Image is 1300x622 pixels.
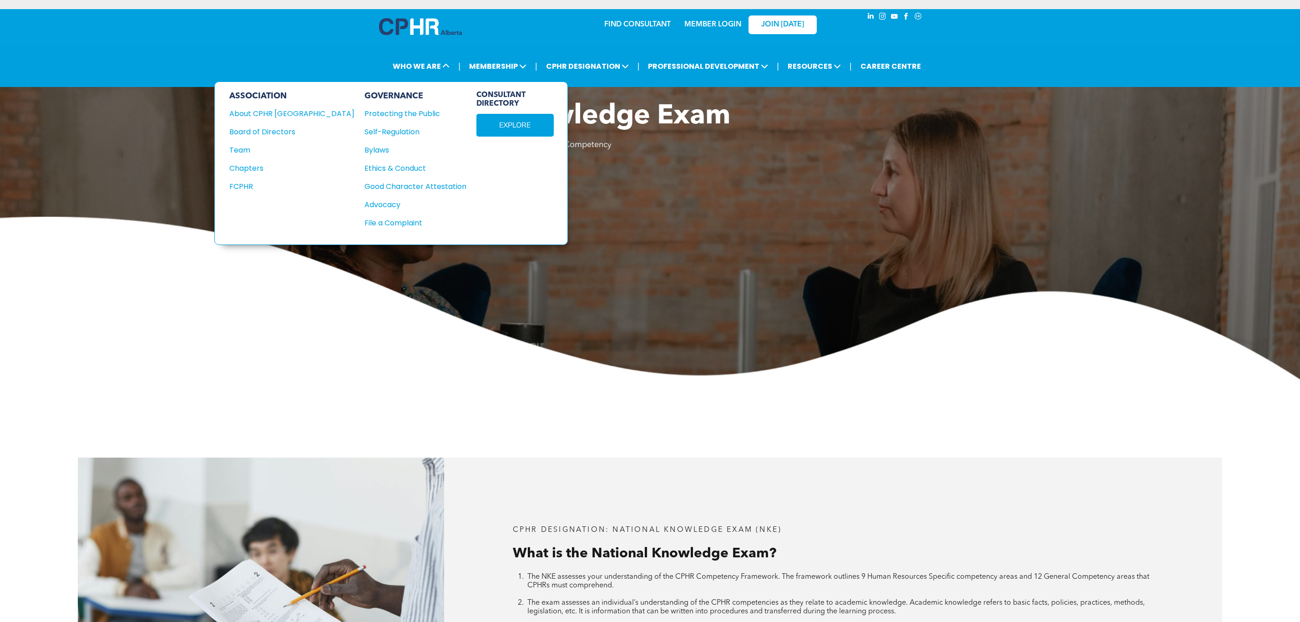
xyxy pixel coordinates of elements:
span: CPHR DESIGNATION [543,58,632,75]
a: CAREER CENTRE [858,58,924,75]
a: Protecting the Public [364,108,466,119]
div: Advocacy [364,199,456,210]
div: Self-Regulation [364,126,456,138]
a: facebook [901,11,911,24]
a: FIND CONSULTANT [604,21,671,28]
li: | [458,57,460,76]
span: CONSULTANT DIRECTORY [476,91,554,108]
span: PROFESSIONAL DEVELOPMENT [645,58,771,75]
a: youtube [890,11,900,24]
a: JOIN [DATE] [749,15,817,34]
span: The NKE assesses your understanding of the CPHR Competency Framework. The framework outlines 9 Hu... [527,573,1149,589]
a: Social network [913,11,923,24]
img: A blue and white logo for cp alberta [379,18,462,35]
a: Good Character Attestation [364,181,466,192]
li: | [850,57,852,76]
a: About CPHR [GEOGRAPHIC_DATA] [229,108,354,119]
div: GOVERNANCE [364,91,466,101]
a: Chapters [229,163,354,174]
span: MEMBERSHIP [466,58,529,75]
div: About CPHR [GEOGRAPHIC_DATA] [229,108,342,119]
a: MEMBER LOGIN [684,21,741,28]
span: The exam assesses an individual’s understanding of the CPHR competencies as they relate to academ... [527,599,1145,615]
div: ASSOCIATION [229,91,354,101]
a: Self-Regulation [364,126,466,138]
div: Bylaws [364,144,456,156]
a: Board of Directors [229,126,354,138]
a: instagram [878,11,888,24]
a: linkedin [866,11,876,24]
a: Bylaws [364,144,466,156]
a: FCPHR [229,181,354,192]
div: Good Character Attestation [364,181,456,192]
div: Ethics & Conduct [364,163,456,174]
div: Board of Directors [229,126,342,138]
div: Protecting the Public [364,108,456,119]
span: WHO WE ARE [390,58,452,75]
a: Advocacy [364,199,466,210]
span: JOIN [DATE] [761,20,804,29]
a: File a Complaint [364,217,466,229]
span: What is the National Knowledge Exam? [513,547,776,561]
div: File a Complaint [364,217,456,229]
div: Team [229,144,342,156]
a: Ethics & Conduct [364,163,466,174]
span: CPHR DESIGNATION: National Knowledge Exam (NKE) [513,526,782,534]
a: Team [229,144,354,156]
div: FCPHR [229,181,342,192]
a: EXPLORE [476,114,554,137]
span: RESOURCES [785,58,844,75]
li: | [777,57,779,76]
div: Chapters [229,163,342,174]
li: | [637,57,640,76]
li: | [535,57,537,76]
